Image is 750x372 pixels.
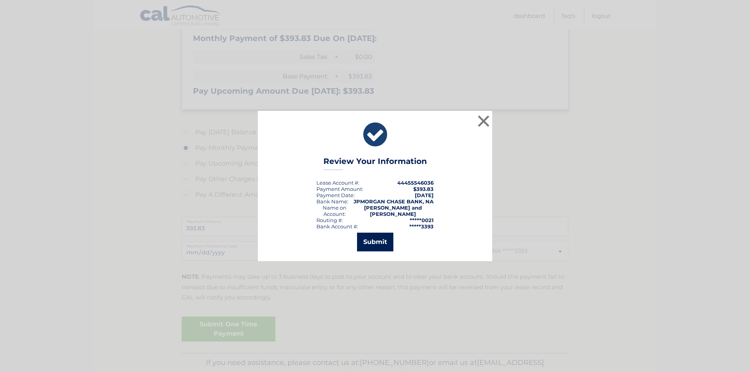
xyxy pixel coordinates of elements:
[413,186,434,192] span: $393.83
[316,217,343,223] div: Routing #:
[476,113,491,129] button: ×
[316,192,355,198] div: :
[397,180,434,186] strong: 44455546036
[323,157,427,170] h3: Review Your Information
[316,192,354,198] span: Payment Date
[364,205,422,217] strong: [PERSON_NAME] and [PERSON_NAME]
[415,192,434,198] span: [DATE]
[316,198,348,205] div: Bank Name:
[316,205,353,217] div: Name on Account:
[357,233,393,251] button: Submit
[316,180,359,186] div: Lease Account #:
[316,186,363,192] div: Payment Amount:
[354,198,434,205] strong: JPMORGAN CHASE BANK, NA
[316,223,358,230] div: Bank Account #:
